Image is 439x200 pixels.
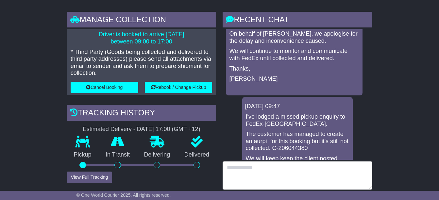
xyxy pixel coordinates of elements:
p: I've lodged a missed pickup enquiry to FedEx-[GEOGRAPHIC_DATA]. [245,113,349,127]
p: The customer has managed to create an aurpi for this booking but it's still not collected. C-2060... [245,131,349,152]
div: Tracking history [67,105,216,123]
button: Rebook / Change Pickup [145,82,212,93]
button: Cancel Booking [71,82,138,93]
div: [DATE] 17:00 (GMT +12) [135,126,200,133]
p: * Third Party (Goods being collected and delivered to third party addresses) please send all atta... [71,49,212,77]
p: Thanks, [229,65,359,73]
p: Pickup [67,151,98,158]
p: On behalf of [PERSON_NAME], we apologise for the delay and inconvenience caused. [229,30,359,44]
p: Delivered [177,151,216,158]
div: RECENT CHAT [223,12,372,29]
p: Driver is booked to arrive [DATE] between 09:00 to 17:00 [71,31,212,45]
div: Estimated Delivery - [67,126,216,133]
div: [DATE] 09:47 [245,103,350,110]
button: View Full Tracking [67,172,112,183]
p: Delivering [137,151,177,158]
div: Manage collection [67,12,216,29]
p: We will continue to monitor and communicate with FedEx until collected and delivered. [229,48,359,62]
p: [PERSON_NAME] [229,75,359,83]
p: In Transit [98,151,137,158]
span: © One World Courier 2025. All rights reserved. [76,192,171,198]
p: We will keep keep the client posted. I've moved the pickup date from 22/09 to 23/09 and ETA from ... [245,155,349,176]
